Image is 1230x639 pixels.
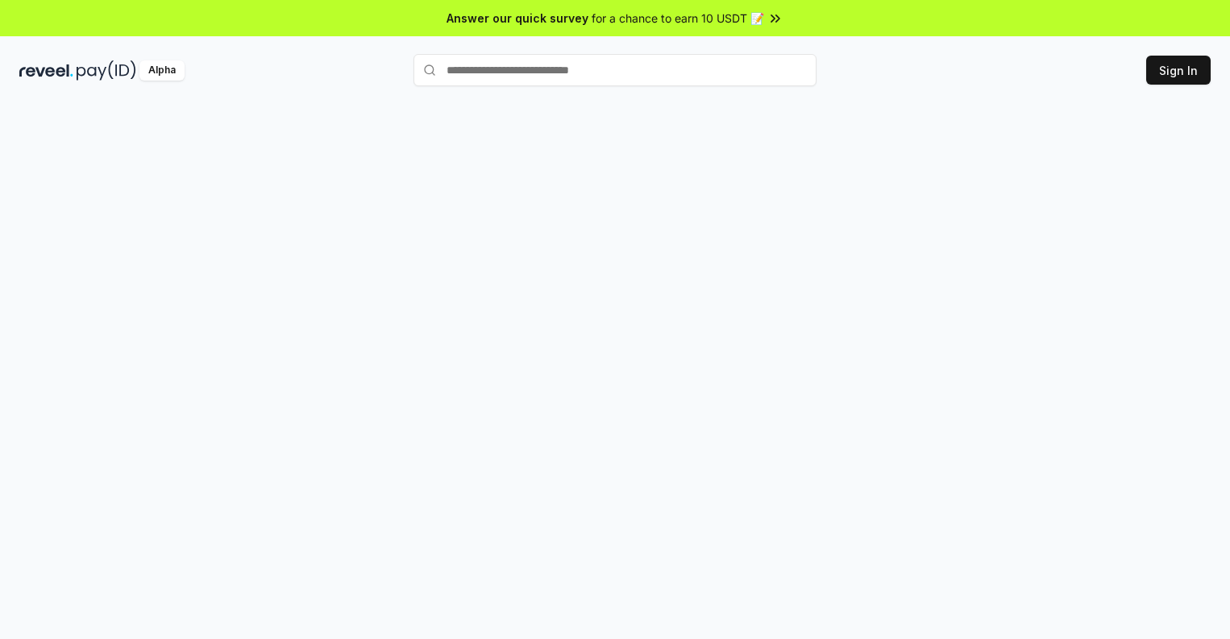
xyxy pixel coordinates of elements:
[1146,56,1211,85] button: Sign In
[592,10,764,27] span: for a chance to earn 10 USDT 📝
[77,60,136,81] img: pay_id
[139,60,185,81] div: Alpha
[447,10,588,27] span: Answer our quick survey
[19,60,73,81] img: reveel_dark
